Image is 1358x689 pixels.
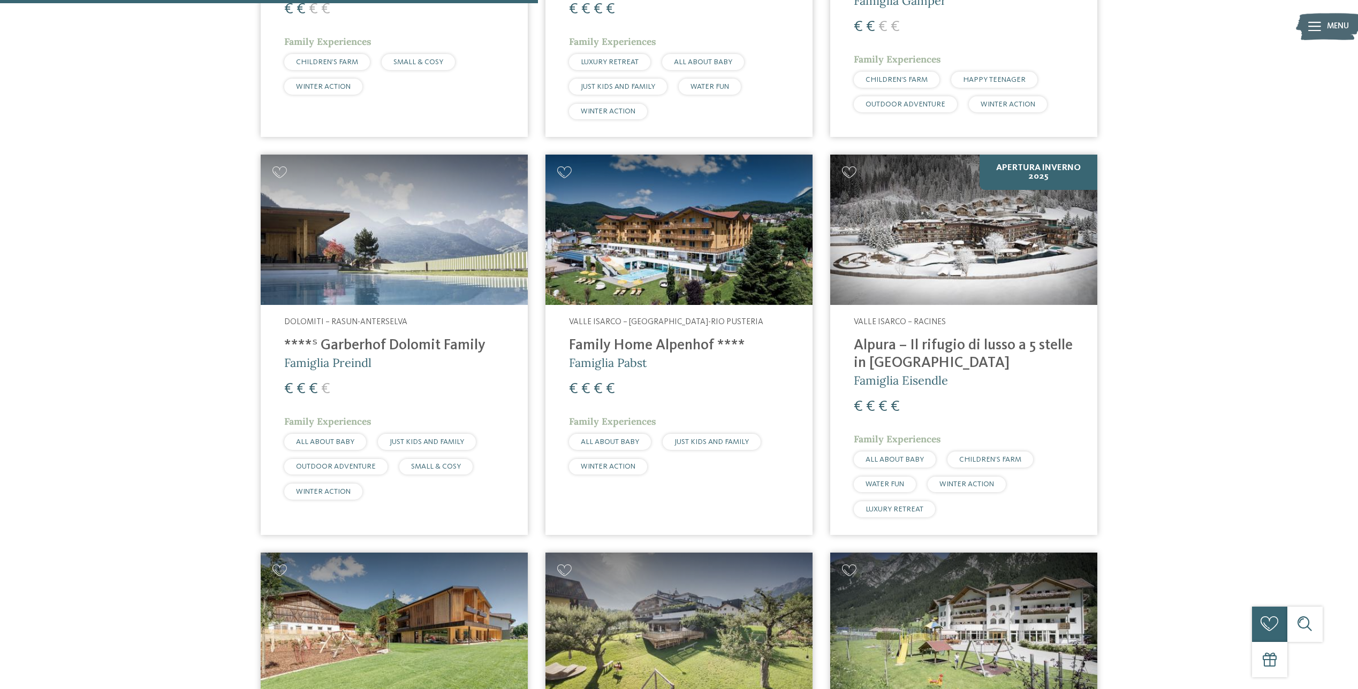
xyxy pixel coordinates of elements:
[830,155,1097,534] a: Cercate un hotel per famiglie? Qui troverete solo i migliori! Apertura inverno 2025 Valle Isarco ...
[284,381,293,397] span: €
[261,155,528,305] img: Cercate un hotel per famiglie? Qui troverete solo i migliori!
[866,101,945,108] span: OUTDOOR ADVENTURE
[854,399,863,415] span: €
[545,155,813,305] img: Family Home Alpenhof ****
[866,480,904,488] span: WATER FUN
[594,2,603,17] span: €
[297,381,306,397] span: €
[674,58,732,66] span: ALL ABOUT BABY
[581,438,639,446] span: ALL ABOUT BABY
[959,456,1021,463] span: CHILDREN’S FARM
[390,438,464,446] span: JUST KIDS AND FAMILY
[296,58,358,66] span: CHILDREN’S FARM
[606,2,615,17] span: €
[854,337,1074,372] h4: Alpura – Il rifugio di lusso a 5 stelle in [GEOGRAPHIC_DATA]
[854,19,863,35] span: €
[569,318,763,326] span: Valle Isarco – [GEOGRAPHIC_DATA]-Rio Pusteria
[581,83,655,90] span: JUST KIDS AND FAMILY
[866,506,923,513] span: LUXURY RETREAT
[296,463,376,470] span: OUTDOOR ADVENTURE
[569,337,789,355] h4: Family Home Alpenhof ****
[284,355,371,370] span: Famiglia Preindl
[284,337,504,355] h4: ****ˢ Garberhof Dolomit Family
[594,381,603,397] span: €
[569,35,656,48] span: Family Experiences
[606,381,615,397] span: €
[569,381,578,397] span: €
[866,399,875,415] span: €
[411,463,461,470] span: SMALL & COSY
[309,2,318,17] span: €
[297,2,306,17] span: €
[691,83,729,90] span: WATER FUN
[581,108,635,115] span: WINTER ACTION
[939,480,994,488] span: WINTER ACTION
[581,463,635,470] span: WINTER ACTION
[569,2,578,17] span: €
[296,488,351,495] span: WINTER ACTION
[891,399,900,415] span: €
[321,381,330,397] span: €
[891,19,900,35] span: €
[866,76,928,83] span: CHILDREN’S FARM
[854,53,941,65] span: Family Experiences
[866,456,924,463] span: ALL ABOUT BABY
[674,438,749,446] span: JUST KIDS AND FAMILY
[569,415,656,427] span: Family Experiences
[854,318,946,326] span: Valle Isarco – Racines
[963,76,1026,83] span: HAPPY TEENAGER
[569,355,647,370] span: Famiglia Pabst
[545,155,813,534] a: Cercate un hotel per famiglie? Qui troverete solo i migliori! Valle Isarco – [GEOGRAPHIC_DATA]-Ri...
[261,155,528,534] a: Cercate un hotel per famiglie? Qui troverete solo i migliori! Dolomiti – Rasun-Anterselva ****ˢ G...
[284,35,371,48] span: Family Experiences
[854,433,941,445] span: Family Experiences
[284,415,371,427] span: Family Experiences
[878,19,887,35] span: €
[581,381,590,397] span: €
[284,318,407,326] span: Dolomiti – Rasun-Anterselva
[296,83,351,90] span: WINTER ACTION
[830,155,1097,305] img: Cercate un hotel per famiglie? Qui troverete solo i migliori!
[866,19,875,35] span: €
[581,2,590,17] span: €
[981,101,1035,108] span: WINTER ACTION
[854,373,948,388] span: Famiglia Eisendle
[393,58,443,66] span: SMALL & COSY
[321,2,330,17] span: €
[296,438,354,446] span: ALL ABOUT BABY
[309,381,318,397] span: €
[284,2,293,17] span: €
[581,58,639,66] span: LUXURY RETREAT
[878,399,887,415] span: €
